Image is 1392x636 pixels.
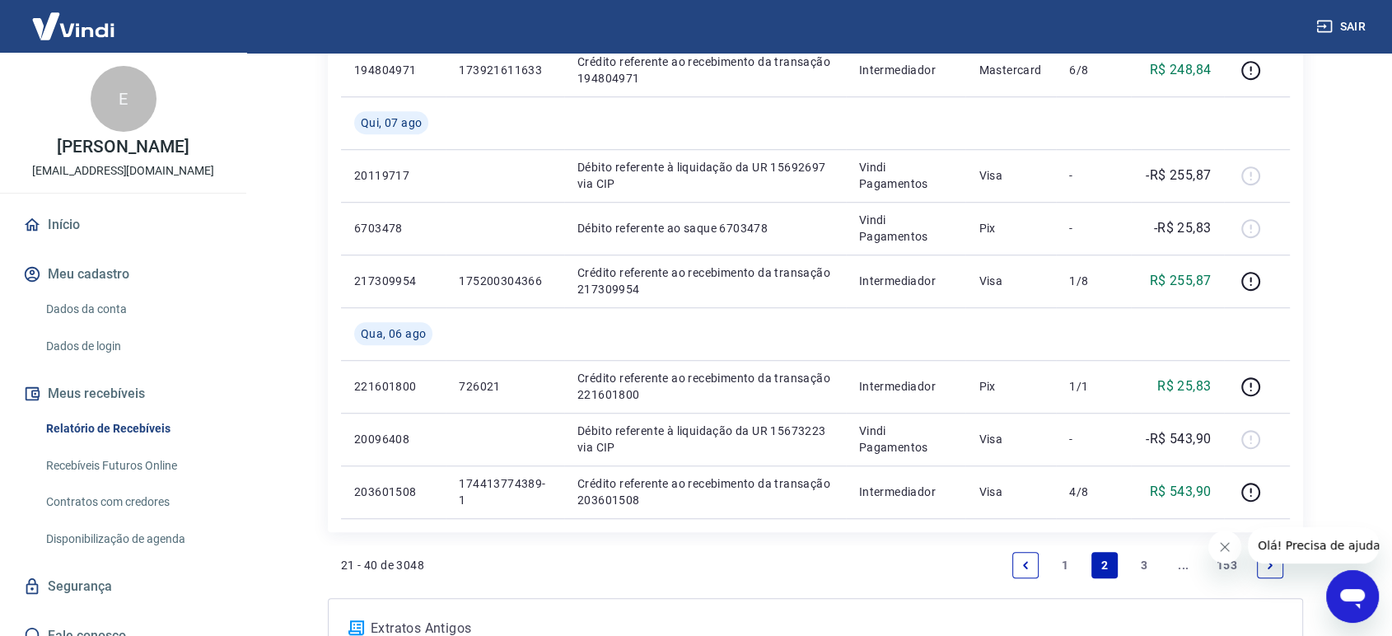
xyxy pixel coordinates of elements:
p: Pix [979,378,1043,395]
p: Vindi Pagamentos [859,159,953,192]
p: 4/8 [1069,484,1118,500]
p: 6/8 [1069,62,1118,78]
p: 217309954 [354,273,432,289]
p: Visa [979,484,1043,500]
span: Qui, 07 ago [361,115,422,131]
p: Crédito referente ao recebimento da transação 221601800 [577,370,833,403]
p: Crédito referente ao recebimento da transação 194804971 [577,54,833,87]
p: 20096408 [354,431,432,447]
div: E [91,66,156,132]
ul: Pagination [1006,545,1290,585]
a: Page 1 [1052,552,1078,578]
p: R$ 248,84 [1150,60,1212,80]
p: Visa [979,431,1043,447]
img: ícone [348,620,364,635]
p: 21 - 40 de 3048 [341,557,424,573]
p: Visa [979,167,1043,184]
a: Relatório de Recebíveis [40,412,227,446]
a: Início [20,207,227,243]
p: Visa [979,273,1043,289]
p: -R$ 25,83 [1154,218,1212,238]
p: R$ 255,87 [1150,271,1212,291]
a: Next page [1257,552,1283,578]
span: Olá! Precisa de ajuda? [10,12,138,25]
p: -R$ 255,87 [1146,166,1211,185]
p: [PERSON_NAME] [57,138,189,156]
p: [EMAIL_ADDRESS][DOMAIN_NAME] [32,162,214,180]
a: Page 3 [1131,552,1157,578]
a: Page 153 [1210,552,1244,578]
p: 20119717 [354,167,432,184]
a: Page 2 is your current page [1091,552,1118,578]
p: Intermediador [859,62,953,78]
a: Segurança [20,568,227,605]
p: 1/8 [1069,273,1118,289]
p: Intermediador [859,378,953,395]
p: Débito referente à liquidação da UR 15673223 via CIP [577,423,833,456]
img: Vindi [20,1,127,51]
p: Vindi Pagamentos [859,423,953,456]
iframe: Mensagem da empresa [1248,527,1379,564]
p: Mastercard [979,62,1043,78]
p: Pix [979,220,1043,236]
p: Crédito referente ao recebimento da transação 203601508 [577,475,833,508]
p: R$ 543,90 [1150,482,1212,502]
p: 6703478 [354,220,432,236]
span: Qua, 06 ago [361,325,426,342]
p: 173921611633 [459,62,551,78]
p: - [1069,431,1118,447]
p: Vindi Pagamentos [859,212,953,245]
a: Jump forward [1170,552,1197,578]
a: Contratos com credores [40,485,227,519]
p: Crédito referente ao recebimento da transação 217309954 [577,264,833,297]
a: Disponibilização de agenda [40,522,227,556]
p: 221601800 [354,378,432,395]
p: Débito referente ao saque 6703478 [577,220,833,236]
p: 726021 [459,378,551,395]
p: Intermediador [859,484,953,500]
p: 1/1 [1069,378,1118,395]
button: Sair [1313,12,1372,42]
button: Meus recebíveis [20,376,227,412]
p: -R$ 543,90 [1146,429,1211,449]
iframe: Botão para abrir a janela de mensagens [1326,570,1379,623]
p: R$ 25,83 [1157,376,1211,396]
p: - [1069,220,1118,236]
p: - [1069,167,1118,184]
iframe: Fechar mensagem [1208,531,1241,564]
a: Dados de login [40,330,227,363]
p: 194804971 [354,62,432,78]
a: Previous page [1012,552,1039,578]
p: 174413774389-1 [459,475,551,508]
p: Intermediador [859,273,953,289]
p: 175200304366 [459,273,551,289]
a: Dados da conta [40,292,227,326]
p: Débito referente à liquidação da UR 15692697 via CIP [577,159,833,192]
p: 203601508 [354,484,432,500]
a: Recebíveis Futuros Online [40,449,227,483]
button: Meu cadastro [20,256,227,292]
